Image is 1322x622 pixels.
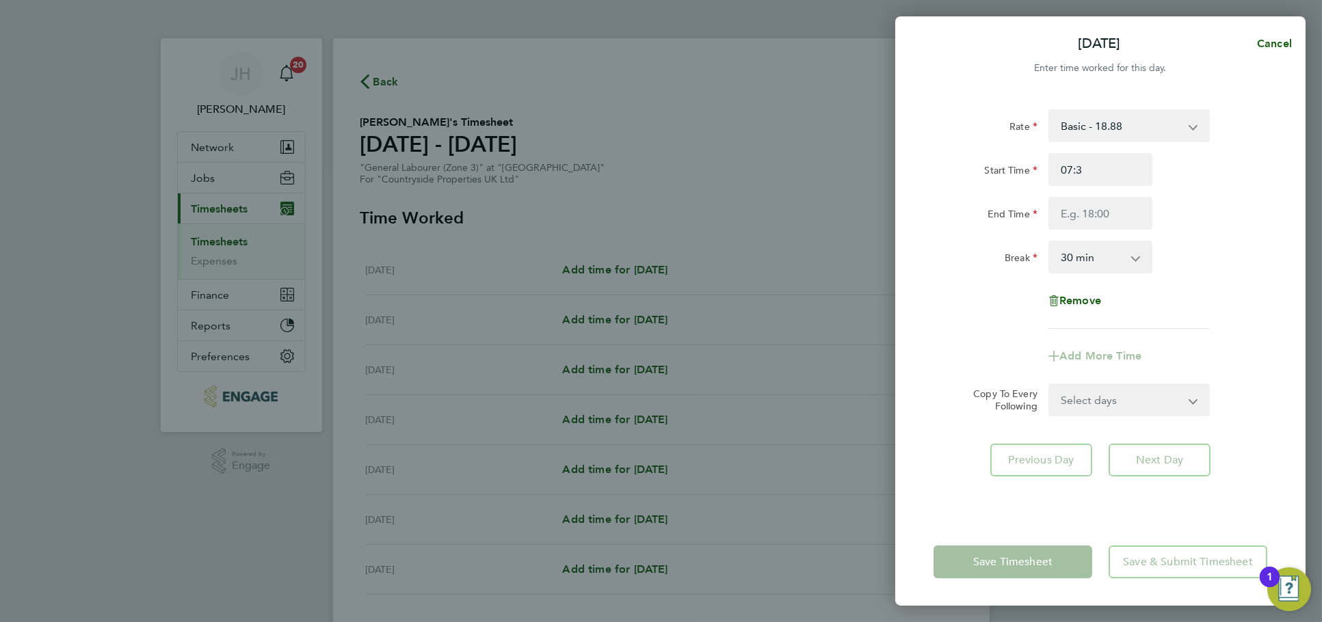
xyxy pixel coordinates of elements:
[1235,30,1306,57] button: Cancel
[984,164,1037,180] label: Start Time
[895,60,1306,77] div: Enter time worked for this day.
[962,388,1037,412] label: Copy To Every Following
[1253,37,1292,50] span: Cancel
[1059,294,1101,307] span: Remove
[1267,577,1273,595] div: 1
[988,208,1037,224] label: End Time
[1048,197,1152,230] input: E.g. 18:00
[1048,295,1101,306] button: Remove
[1048,153,1152,186] input: E.g. 08:00
[1005,252,1037,268] label: Break
[1267,567,1311,611] button: Open Resource Center, 1 new notification
[1079,34,1121,53] p: [DATE]
[1009,120,1037,137] label: Rate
